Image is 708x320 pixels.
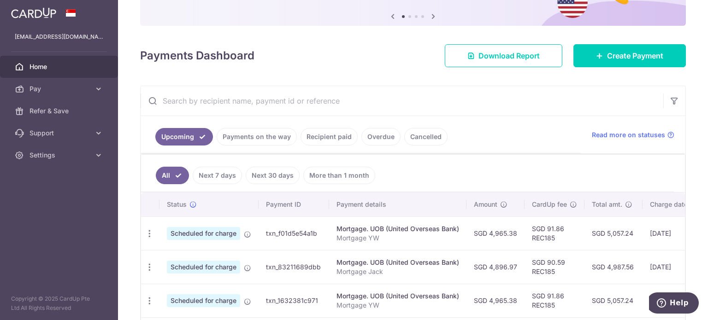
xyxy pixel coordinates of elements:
td: SGD 4,965.38 [466,284,525,317]
h4: Payments Dashboard [140,47,254,64]
a: Download Report [445,44,562,67]
td: SGD 4,896.97 [466,250,525,284]
th: Payment ID [259,192,329,216]
a: Upcoming [155,128,213,145]
span: Refer & Save [29,106,90,116]
span: Scheduled for charge [167,294,240,307]
span: Status [167,200,187,209]
td: [DATE] [643,216,705,250]
iframe: Opens a widget where you can find more information [649,292,699,315]
a: Cancelled [404,128,448,145]
p: Mortgage YW [336,233,459,243]
input: Search by recipient name, payment id or reference [141,86,663,116]
span: Scheduled for charge [167,261,240,273]
td: SGD 4,965.38 [466,216,525,250]
p: [EMAIL_ADDRESS][DOMAIN_NAME] [15,32,103,41]
a: More than 1 month [303,167,375,184]
td: SGD 91.86 REC185 [525,284,584,317]
td: SGD 91.86 REC185 [525,216,584,250]
td: txn_f01d5e54a1b [259,216,329,250]
span: Total amt. [592,200,622,209]
img: CardUp [11,7,56,18]
td: txn_83211689dbb [259,250,329,284]
td: [DATE] [643,284,705,317]
span: Settings [29,151,90,160]
span: Scheduled for charge [167,227,240,240]
td: [DATE] [643,250,705,284]
span: Charge date [650,200,688,209]
p: Mortgage Jack [336,267,459,276]
span: Amount [474,200,497,209]
p: Mortgage YW [336,301,459,310]
span: Pay [29,84,90,93]
td: SGD 5,057.24 [584,284,643,317]
td: SGD 90.59 REC185 [525,250,584,284]
span: Home [29,62,90,71]
a: All [156,167,189,184]
td: SGD 4,987.56 [584,250,643,284]
a: Overdue [361,128,401,145]
div: Mortgage. UOB (United Overseas Bank) [336,224,459,233]
td: SGD 5,057.24 [584,216,643,250]
a: Recipient paid [301,128,358,145]
a: Payments on the way [217,128,297,145]
span: Download Report [478,50,540,61]
span: CardUp fee [532,200,567,209]
a: Next 30 days [246,167,300,184]
td: txn_1632381c971 [259,284,329,317]
span: Support [29,128,90,138]
a: Next 7 days [193,167,242,184]
th: Payment details [329,192,466,216]
div: Mortgage. UOB (United Overseas Bank) [336,258,459,267]
div: Mortgage. UOB (United Overseas Bank) [336,291,459,301]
